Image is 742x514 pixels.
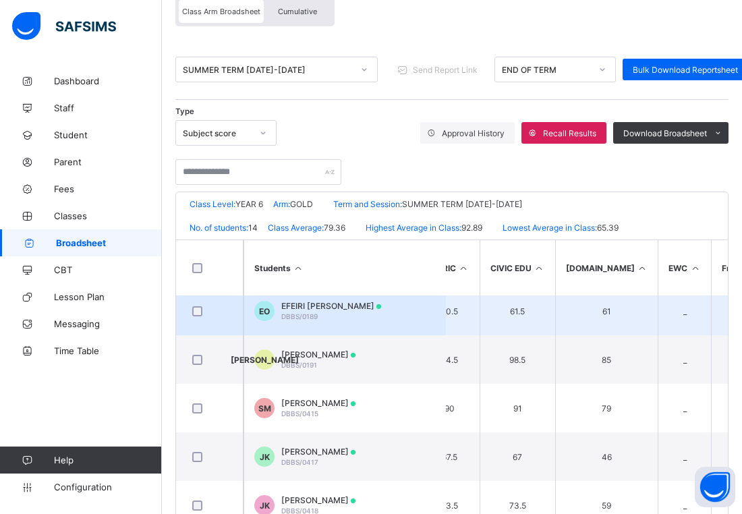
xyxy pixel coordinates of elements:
span: [PERSON_NAME] [281,398,355,408]
span: DBBS/0189 [281,312,318,320]
span: Lowest Average in Class: [503,223,597,233]
span: Student [54,130,162,140]
td: _ [658,432,711,481]
span: 65.39 [597,223,619,233]
td: 94.5 [420,335,480,384]
span: SM [258,403,271,413]
img: safsims [12,12,116,40]
span: DBBS/0415 [281,409,318,418]
td: 98.5 [480,335,555,384]
span: [PERSON_NAME] [231,355,299,365]
button: Open asap [695,467,735,507]
td: 67.5 [420,432,480,481]
span: Type [175,107,194,116]
div: SUMMER TERM [DATE]-[DATE] [183,65,353,75]
td: _ [658,287,711,335]
span: Download Broadsheet [623,128,707,138]
td: 61 [555,287,658,335]
span: 14 [248,223,258,233]
span: Send Report Link [413,65,478,75]
td: 90 [420,384,480,432]
i: Sort Ascending [293,263,304,273]
span: JK [260,501,270,511]
span: Help [54,455,161,465]
span: Term and Session: [333,199,402,209]
th: Students [244,240,446,295]
span: Highest Average in Class: [366,223,461,233]
span: Bulk Download Reportsheet [633,65,738,75]
span: 79.36 [324,223,345,233]
th: [DOMAIN_NAME] [555,240,658,295]
span: Arm: [273,199,290,209]
div: Subject score [183,128,252,138]
span: No. of students: [190,223,248,233]
span: Messaging [54,318,162,329]
span: Class Arm Broadsheet [182,7,260,16]
span: Dashboard [54,76,162,86]
span: Configuration [54,482,161,492]
span: Recall Results [543,128,596,138]
td: _ [658,384,711,432]
span: [PERSON_NAME] [281,447,355,457]
span: EO [259,306,270,316]
span: [PERSON_NAME] [281,495,355,505]
span: Time Table [54,345,162,356]
span: CBT [54,264,162,275]
span: EFEIRI [PERSON_NAME] [281,301,381,311]
span: Broadsheet [56,237,162,248]
th: CIVIC EDU [480,240,555,295]
th: EWC [658,240,711,295]
span: 92.89 [461,223,482,233]
span: Class Average: [268,223,324,233]
td: 67 [480,432,555,481]
span: Classes [54,210,162,221]
td: 70.5 [420,287,480,335]
span: SUMMER TERM [DATE]-[DATE] [402,199,522,209]
span: DBBS/0191 [281,361,317,369]
span: Class Level: [190,199,235,209]
td: 91 [480,384,555,432]
span: Staff [54,103,162,113]
span: Parent [54,156,162,167]
td: 85 [555,335,658,384]
i: Sort in Ascending Order [637,263,648,273]
th: AGRIC [420,240,480,295]
td: 61.5 [480,287,555,335]
span: [PERSON_NAME] [281,349,355,360]
td: 46 [555,432,658,481]
span: Fees [54,183,162,194]
span: YEAR 6 [235,199,263,209]
span: DBBS/0417 [281,458,318,466]
i: Sort in Ascending Order [458,263,469,273]
span: GOLD [290,199,313,209]
span: JK [260,452,270,462]
td: 79 [555,384,658,432]
div: END OF TERM [502,65,591,75]
span: Cumulative [278,7,317,16]
span: Approval History [442,128,505,138]
span: Lesson Plan [54,291,162,302]
i: Sort in Ascending Order [689,263,701,273]
td: _ [658,335,711,384]
i: Sort in Ascending Order [534,263,545,273]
